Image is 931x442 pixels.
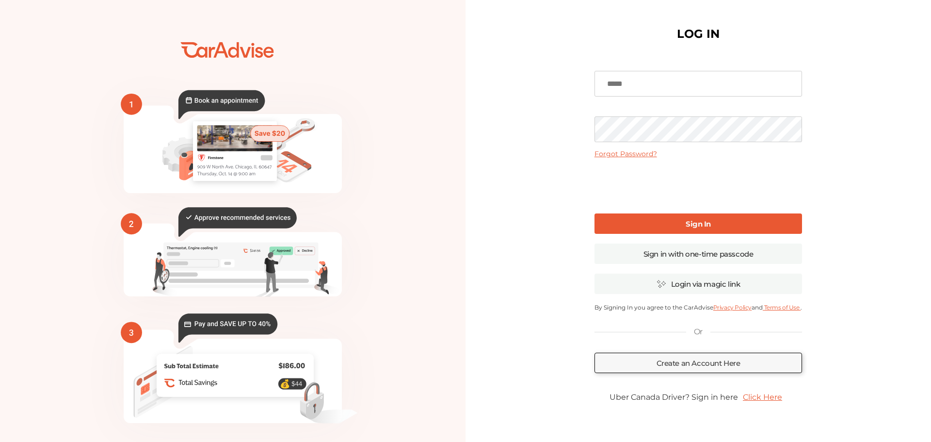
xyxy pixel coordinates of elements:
a: Sign In [594,213,803,234]
text: 💰 [280,378,290,389]
a: Terms of Use [763,304,801,311]
img: magic_icon.32c66aac.svg [657,279,666,289]
a: Privacy Policy [713,304,752,311]
b: Sign In [686,219,711,229]
a: Login via magic link [594,274,803,294]
a: Forgot Password? [594,149,657,158]
p: Or [694,327,703,337]
a: Create an Account Here [594,353,803,373]
a: Click Here [738,388,787,407]
h1: LOG IN [677,29,720,39]
span: Uber Canada Driver? Sign in here [610,393,738,402]
p: By Signing In you agree to the CarAdvise and . [594,304,803,311]
iframe: reCAPTCHA [625,166,772,204]
a: Sign in with one-time passcode [594,244,803,264]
